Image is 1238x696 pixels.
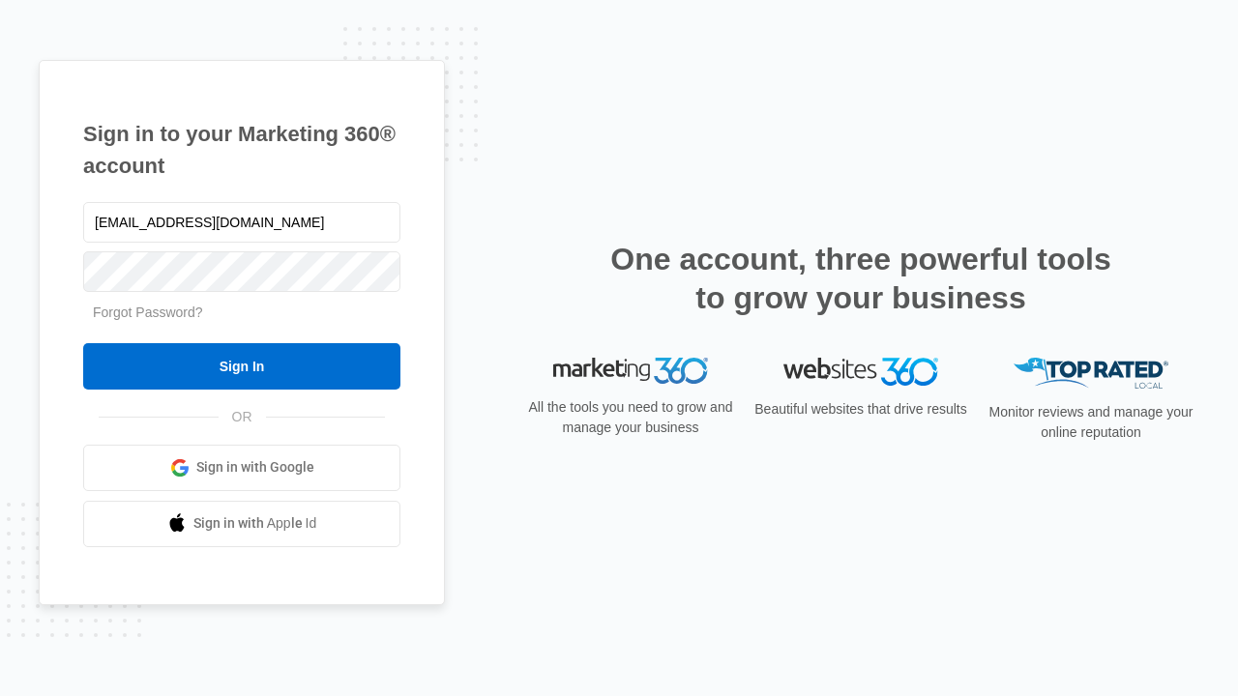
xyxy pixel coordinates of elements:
[553,358,708,385] img: Marketing 360
[783,358,938,386] img: Websites 360
[196,457,314,478] span: Sign in with Google
[83,118,400,182] h1: Sign in to your Marketing 360® account
[193,513,317,534] span: Sign in with Apple Id
[83,445,400,491] a: Sign in with Google
[1014,358,1168,390] img: Top Rated Local
[83,343,400,390] input: Sign In
[83,501,400,547] a: Sign in with Apple Id
[983,402,1199,443] p: Monitor reviews and manage your online reputation
[522,397,739,438] p: All the tools you need to grow and manage your business
[604,240,1117,317] h2: One account, three powerful tools to grow your business
[219,407,266,427] span: OR
[752,399,969,420] p: Beautiful websites that drive results
[93,304,203,320] a: Forgot Password?
[83,202,400,243] input: Email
